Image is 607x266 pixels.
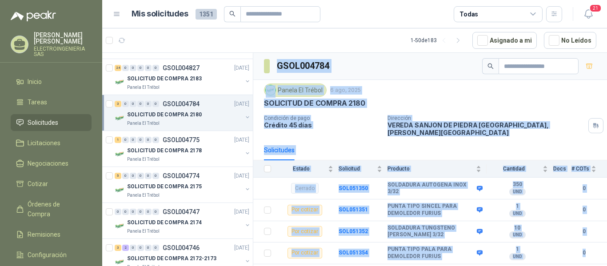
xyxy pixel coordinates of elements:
[28,250,67,260] span: Configuración
[571,160,607,178] th: # COTs
[487,203,548,210] b: 1
[130,137,136,143] div: 0
[127,254,216,263] p: SOLICITUD DE COMPRA 2172-2173
[145,101,152,107] div: 0
[127,75,202,83] p: SOLICITUD DE COMPRA 2183
[122,173,129,179] div: 0
[571,166,589,172] span: # COTs
[387,225,475,238] b: SOLDADURA TUNGSTENO [PERSON_NAME] 3/32
[11,73,92,90] a: Inicio
[487,246,548,253] b: 1
[122,137,129,143] div: 0
[163,209,200,215] p: GSOL004747
[115,245,121,251] div: 3
[234,64,249,72] p: [DATE]
[339,228,368,234] b: SOL051352
[137,101,144,107] div: 0
[137,65,144,71] div: 0
[387,121,585,136] p: VEREDA SANJON DE PIEDRA [GEOGRAPHIC_DATA] , [PERSON_NAME][GEOGRAPHIC_DATA]
[130,65,136,71] div: 0
[11,94,92,111] a: Tareas
[163,65,200,71] p: GSOL004827
[115,77,125,87] img: Company Logo
[571,249,596,257] b: 0
[339,185,368,191] a: SOL051350
[127,192,160,199] p: Panela El Trébol
[571,206,596,214] b: 0
[28,179,48,189] span: Cotizar
[127,120,160,127] p: Panela El Trébol
[115,171,251,199] a: 5 0 0 0 0 0 GSOL004774[DATE] Company LogoSOLICITUD DE COMPRA 2175Panela El Trébol
[115,137,121,143] div: 1
[387,203,475,217] b: PUNTA TIPO SINCEL PARA DEMOLEDOR FURIUS
[264,99,365,108] p: SOLICITUD DE COMPRA 2180
[589,4,602,12] span: 21
[264,121,380,129] p: Crédito 45 días
[28,159,68,168] span: Negociaciones
[130,209,136,215] div: 0
[544,32,596,49] button: No Leídos
[145,173,152,179] div: 0
[339,160,387,178] th: Solicitud
[487,225,548,232] b: 10
[276,166,326,172] span: Estado
[127,84,160,91] p: Panela El Trébol
[472,32,537,49] button: Asignado a mi
[115,149,125,159] img: Company Logo
[487,160,553,178] th: Cantidad
[509,231,526,238] div: UND
[234,136,249,144] p: [DATE]
[130,173,136,179] div: 0
[115,209,121,215] div: 0
[229,11,236,17] span: search
[28,97,47,107] span: Tareas
[163,245,200,251] p: GSOL004746
[459,9,478,19] div: Todas
[487,166,541,172] span: Cantidad
[130,101,136,107] div: 0
[127,228,160,235] p: Panela El Trébol
[339,206,368,213] b: SOL051351
[487,63,494,69] span: search
[115,185,125,195] img: Company Logo
[152,173,159,179] div: 0
[276,160,339,178] th: Estado
[115,221,125,231] img: Company Logo
[28,199,83,219] span: Órdenes de Compra
[115,99,251,127] a: 3 0 0 0 0 0 GSOL004784[DATE] Company LogoSOLICITUD DE COMPRA 2180Panela El Trébol
[266,85,276,95] img: Company Logo
[115,63,251,91] a: 24 0 0 0 0 0 GSOL004827[DATE] Company LogoSOLICITUD DE COMPRA 2183Panela El Trébol
[115,113,125,123] img: Company Logo
[553,160,571,178] th: Docs
[339,166,375,172] span: Solicitud
[115,135,251,163] a: 1 0 0 0 0 0 GSOL004775[DATE] Company LogoSOLICITUD DE COMPRA 2178Panela El Trébol
[411,33,465,48] div: 1 - 50 de 183
[487,181,548,188] b: 350
[387,166,474,172] span: Producto
[509,253,526,260] div: UND
[264,115,380,121] p: Condición de pago
[127,156,160,163] p: Panela El Trébol
[145,209,152,215] div: 0
[28,118,58,127] span: Solicitudes
[130,245,136,251] div: 0
[277,59,331,73] h3: GSOL004784
[152,101,159,107] div: 0
[122,65,129,71] div: 0
[509,210,526,217] div: UND
[330,86,361,95] p: 6 ago, 2025
[163,137,200,143] p: GSOL004775
[152,245,159,251] div: 0
[137,173,144,179] div: 0
[580,6,596,22] button: 21
[11,175,92,192] a: Cotizar
[137,137,144,143] div: 0
[115,206,251,235] a: 0 0 0 0 0 0 GSOL004747[DATE] Company LogoSOLICITUD DE COMPRA 2174Panela El Trébol
[11,114,92,131] a: Solicitudes
[196,9,217,20] span: 1351
[11,226,92,243] a: Remisiones
[145,137,152,143] div: 0
[127,147,202,155] p: SOLICITUD DE COMPRA 2178
[339,250,368,256] a: SOL051354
